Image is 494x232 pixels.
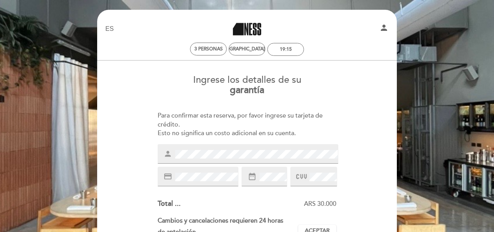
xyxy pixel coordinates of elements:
b: garantía [230,84,264,96]
span: 3 personas [194,46,223,52]
div: 19:15 [280,46,292,52]
a: Ness [198,18,296,40]
i: credit_card [163,172,172,181]
i: person [163,150,172,158]
span: Total ... [158,199,181,208]
div: [DEMOGRAPHIC_DATA]. 4, sep. [214,46,281,52]
i: person [379,23,389,32]
div: Para confirmar esta reserva, por favor ingrese su tarjeta de crédito. Esto no significa un costo ... [158,111,337,138]
button: person [379,23,389,35]
span: Ingrese los detalles de su [193,74,301,86]
i: date_range [248,172,256,181]
div: ARS 30.000 [181,200,337,209]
